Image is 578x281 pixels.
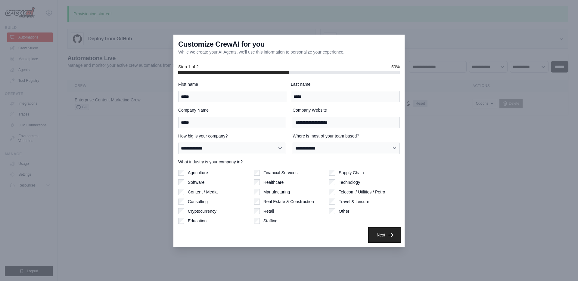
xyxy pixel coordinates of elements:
label: Company Name [178,107,285,113]
h3: Customize CrewAI for you [178,39,265,49]
label: Financial Services [263,170,298,176]
label: Manufacturing [263,189,290,195]
span: Step 1 of 2 [178,64,199,70]
label: Last name [291,81,400,87]
label: Real Estate & Construction [263,199,314,205]
label: Telecom / Utilities / Petro [339,189,385,195]
label: Supply Chain [339,170,364,176]
label: Staffing [263,218,278,224]
label: Consulting [188,199,208,205]
label: Content / Media [188,189,218,195]
label: Technology [339,179,360,185]
p: While we create your AI Agents, we'll use this information to personalize your experience. [178,49,344,55]
label: First name [178,81,287,87]
label: Other [339,208,349,214]
label: Company Website [293,107,400,113]
label: Retail [263,208,274,214]
label: Where is most of your team based? [293,133,400,139]
label: What industry is your company in? [178,159,400,165]
label: Healthcare [263,179,284,185]
button: Next [369,228,400,242]
label: Software [188,179,204,185]
label: Travel & Leisure [339,199,369,205]
label: Agriculture [188,170,208,176]
label: Education [188,218,207,224]
label: How big is your company? [178,133,285,139]
label: Cryptocurrency [188,208,216,214]
span: 50% [391,64,400,70]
